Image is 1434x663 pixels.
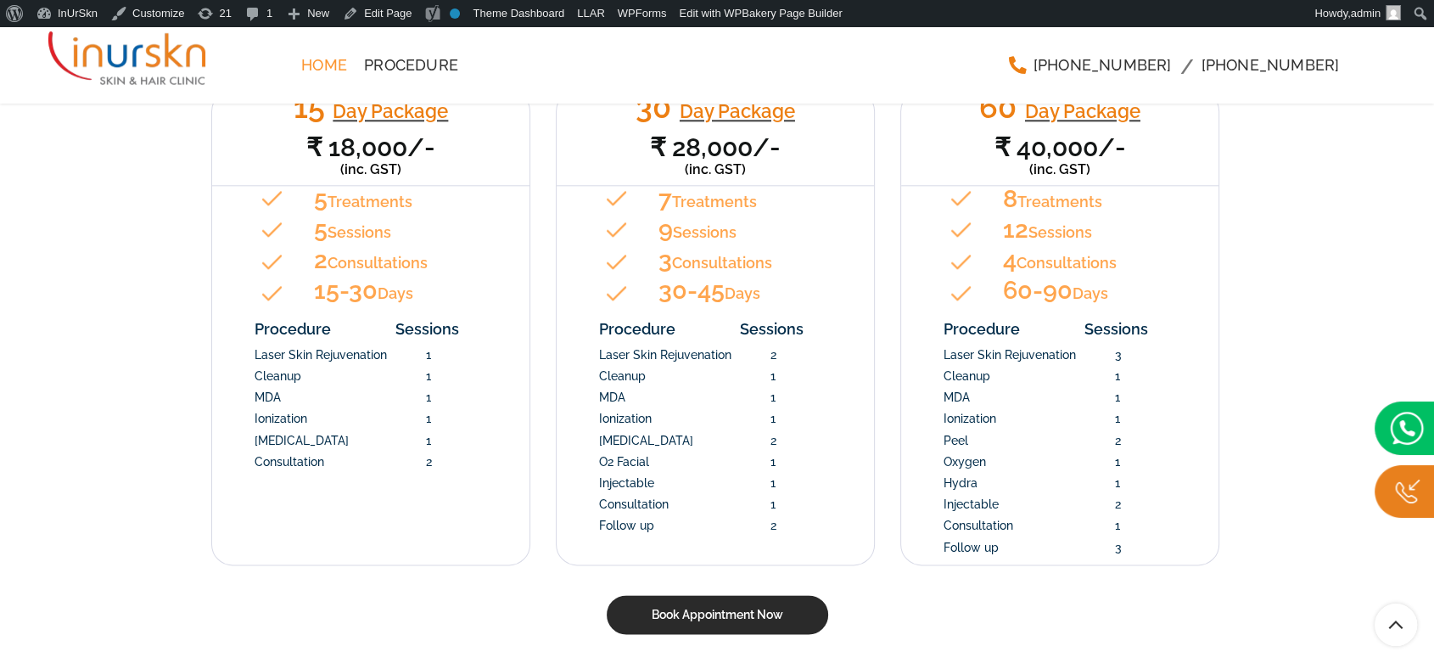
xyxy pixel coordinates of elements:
[606,595,828,634] a: Book Appointment Now
[314,245,328,274] strong: 2
[770,345,779,537] p: 2 1 1 1 2 1 1 1 2
[426,345,434,473] p: 1 1 1 1 1 2
[658,276,725,305] strong: 30-45
[944,316,1020,343] p: Procedure
[212,158,529,186] p: (inc. GST)
[293,48,356,82] a: Home
[1192,48,1347,82] a: [PHONE_NUMBER]
[255,316,331,343] p: Procedure
[599,345,741,537] p: Laser Skin Rejuvenation Cleanup MDA Ionization [MEDICAL_DATA] O2 Facial Injectable Consultation F...
[301,58,347,73] span: Home
[557,125,874,171] p: ₹ 28,000/-
[212,125,529,171] p: ₹ 18,000/-
[314,184,480,306] p: Treatments Sessions Consultations Days
[314,184,328,213] strong: 5
[1003,184,1017,213] strong: 8
[658,245,672,274] strong: 3
[658,184,825,306] p: Treatments Sessions Consultations Days
[1003,245,1017,274] strong: 4
[356,48,467,82] a: Procedure
[901,125,1218,171] p: ₹ 40,000/-
[901,158,1218,186] p: (inc. GST)
[1003,184,1169,306] p: Treatments Sessions Consultations Days
[1375,604,1417,646] a: Scroll To Top
[999,48,1179,82] a: [PHONE_NUMBER]
[450,8,460,19] div: No index
[658,215,673,244] strong: 9
[48,27,205,89] img: InUrSkn
[314,215,328,244] strong: 5
[1003,276,1073,305] strong: 60-90
[658,184,672,213] strong: 7
[395,316,459,343] p: Sessions
[255,345,396,473] p: Laser Skin Rejuvenation Cleanup MDA Ionization [MEDICAL_DATA] Consultation
[944,345,1085,559] p: Laser Skin Rejuvenation Cleanup MDA Ionization Peel Oxygen Hydra Injectable Consultation Follow up
[1351,7,1381,20] span: admin
[557,158,874,186] p: (inc. GST)
[364,58,458,73] span: Procedure
[1003,215,1028,244] strong: 12
[314,276,378,305] strong: 15-30
[599,316,675,343] p: Procedure
[1115,345,1123,559] p: 3 1 1 1 2 1 1 2 1 3
[1033,58,1172,73] span: [PHONE_NUMBER]
[1084,316,1148,343] p: Sessions
[740,316,804,343] p: Sessions
[1201,58,1339,73] span: [PHONE_NUMBER]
